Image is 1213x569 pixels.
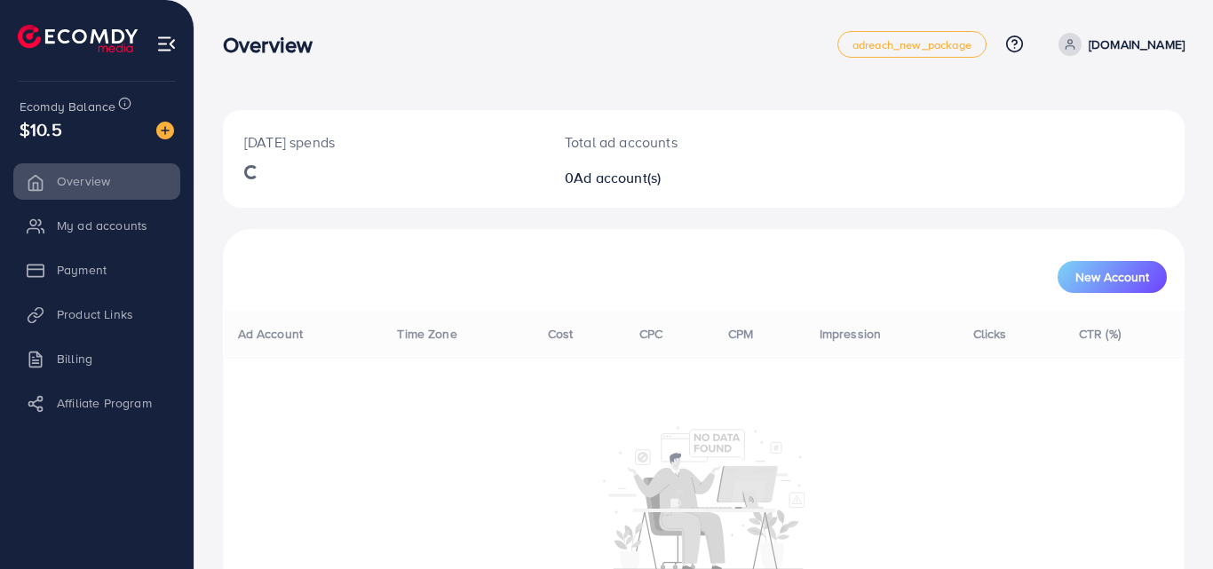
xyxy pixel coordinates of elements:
[244,131,522,153] p: [DATE] spends
[156,34,177,54] img: menu
[156,122,174,139] img: image
[1089,34,1185,55] p: [DOMAIN_NAME]
[223,32,327,58] h3: Overview
[20,116,62,142] span: $10.5
[837,31,987,58] a: adreach_new_package
[852,39,971,51] span: adreach_new_package
[1075,271,1149,283] span: New Account
[20,98,115,115] span: Ecomdy Balance
[1058,261,1167,293] button: New Account
[1051,33,1185,56] a: [DOMAIN_NAME]
[574,168,661,187] span: Ad account(s)
[565,170,763,186] h2: 0
[565,131,763,153] p: Total ad accounts
[18,25,138,52] img: logo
